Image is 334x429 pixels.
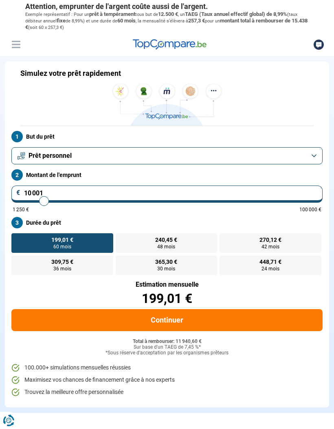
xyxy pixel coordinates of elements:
span: 36 mois [53,266,71,271]
span: 60 mois [117,18,136,24]
p: Attention, emprunter de l'argent coûte aussi de l'argent. [25,2,309,11]
li: Maximisez vos chances de financement grâce à nos experts [11,376,323,384]
span: 100 000 € [299,207,321,212]
label: But du prêt [11,131,323,142]
span: 309,75 € [51,259,73,265]
div: Sur base d'un TAEG de 7,45 %* [11,345,323,350]
li: 100.000+ simulations mensuelles réussies [11,364,323,372]
img: TopCompare.be [110,84,224,126]
label: Montant de l'emprunt [11,169,323,181]
span: 42 mois [261,244,279,249]
span: € [16,190,20,196]
span: 60 mois [53,244,71,249]
span: TAEG (Taux annuel effectif global) de 8,99% [185,11,287,17]
div: Total à rembourser: 11 940,60 € [11,339,323,345]
label: Durée du prêt [11,217,323,228]
button: Prêt personnel [11,147,323,164]
button: Continuer [11,309,323,331]
span: 30 mois [157,266,175,271]
li: Trouvez la meilleure offre personnalisée [11,388,323,396]
span: 48 mois [157,244,175,249]
p: Exemple représentatif : Pour un tous but de , un (taux débiteur annuel de 8,99%) et une durée de ... [25,11,309,31]
div: 199,01 € [11,292,323,305]
h1: Simulez votre prêt rapidement [20,69,121,78]
span: 24 mois [261,266,279,271]
span: 257,3 € [188,18,205,24]
span: 199,01 € [51,237,73,243]
span: 270,12 € [259,237,281,243]
img: TopCompare [133,39,207,50]
span: 365,30 € [155,259,177,265]
div: Estimation mensuelle [11,281,323,288]
span: Prêt personnel [29,151,72,160]
span: fixe [57,18,66,24]
span: 1 250 € [13,207,29,212]
div: *Sous réserve d'acceptation par les organismes prêteurs [11,350,323,356]
span: 12.500 € [158,11,178,17]
span: 240,45 € [155,237,177,243]
span: montant total à rembourser de 15.438 € [25,18,308,30]
span: prêt à tempérament [89,11,135,17]
button: Menu [10,38,22,51]
span: 448,71 € [259,259,281,265]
